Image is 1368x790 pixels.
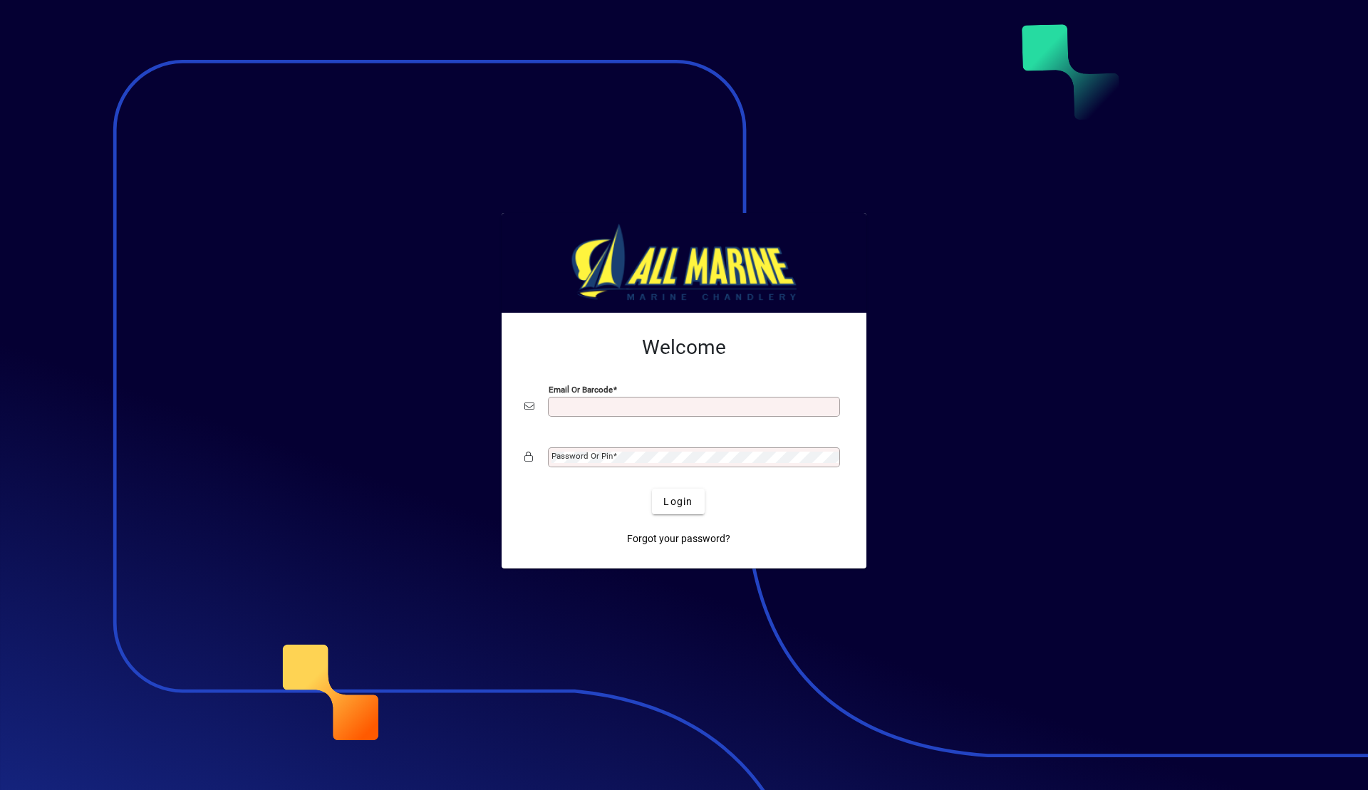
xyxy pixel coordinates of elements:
[549,385,613,395] mat-label: Email or Barcode
[551,451,613,461] mat-label: Password or Pin
[652,489,704,514] button: Login
[621,526,736,551] a: Forgot your password?
[627,531,730,546] span: Forgot your password?
[663,494,693,509] span: Login
[524,336,844,360] h2: Welcome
